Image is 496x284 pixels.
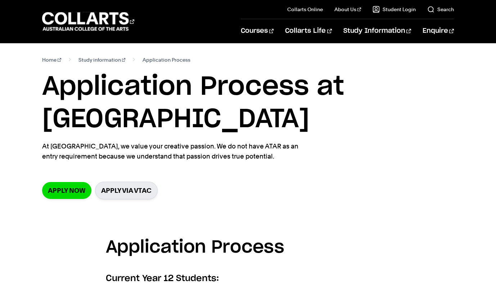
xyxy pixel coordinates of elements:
a: Enquire [423,19,454,43]
div: Go to homepage [42,11,134,32]
h3: Application Process [106,234,390,262]
h1: Application Process at [GEOGRAPHIC_DATA] [42,71,454,136]
a: Study Information [343,19,411,43]
a: Collarts Life [285,19,332,43]
a: Courses [241,19,274,43]
a: About Us [334,6,361,13]
span: Application Process [143,55,190,65]
a: Collarts Online [287,6,323,13]
a: Search [427,6,454,13]
a: Study information [78,55,126,65]
a: Home [42,55,61,65]
a: Apply now [42,182,91,199]
p: At [GEOGRAPHIC_DATA], we value your creative passion. We do not have ATAR as an entry requirement... [42,141,305,161]
a: Apply via VTAC [95,182,158,199]
a: Student Login [373,6,416,13]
